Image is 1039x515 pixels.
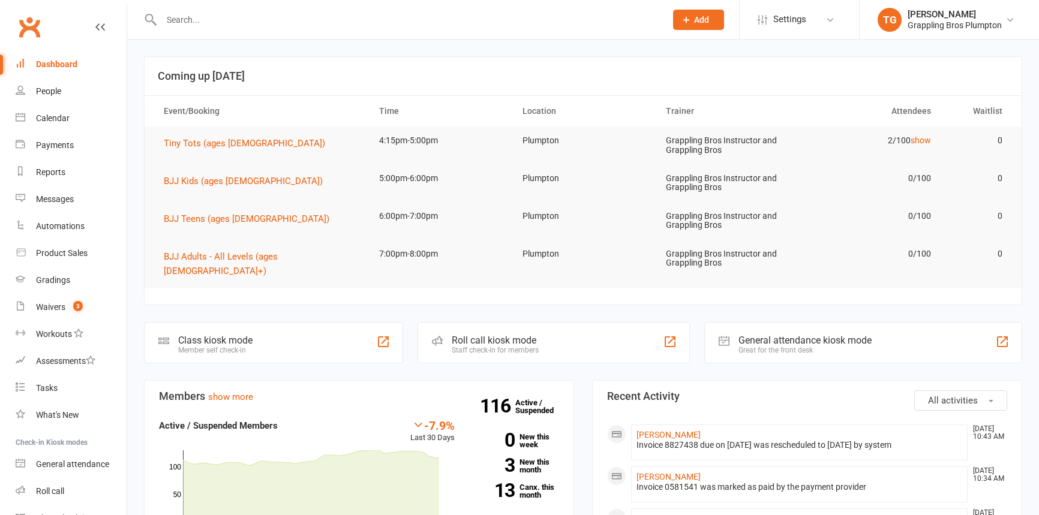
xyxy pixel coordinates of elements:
[607,390,1007,402] h3: Recent Activity
[159,390,559,402] h3: Members
[36,486,64,496] div: Roll call
[159,420,278,431] strong: Active / Suspended Members
[36,329,72,339] div: Workouts
[14,12,44,42] a: Clubworx
[164,213,329,224] span: BJJ Teens (ages [DEMOGRAPHIC_DATA])
[942,96,1014,127] th: Waitlist
[16,478,127,505] a: Roll call
[16,267,127,294] a: Gradings
[515,390,568,423] a: 116Active / Suspended
[798,164,942,192] td: 0/100
[512,127,655,155] td: Plumpton
[368,164,512,192] td: 5:00pm-6:00pm
[773,6,806,33] span: Settings
[36,221,85,231] div: Automations
[16,348,127,375] a: Assessments
[473,481,515,499] strong: 13
[655,96,798,127] th: Trainer
[452,346,539,354] div: Staff check-in for members
[16,51,127,78] a: Dashboard
[738,335,872,346] div: General attendance kiosk mode
[636,440,962,450] div: Invoice 8827438 due on [DATE] was rescheduled to [DATE] by system
[928,395,978,406] span: All activities
[636,482,962,492] div: Invoice 0581541 was marked as paid by the payment provider
[942,202,1014,230] td: 0
[158,11,657,28] input: Search...
[655,240,798,278] td: Grappling Bros Instructor and Grappling Bros
[16,105,127,132] a: Calendar
[967,425,1007,441] time: [DATE] 10:43 AM
[16,186,127,213] a: Messages
[942,164,1014,192] td: 0
[967,467,1007,483] time: [DATE] 10:34 AM
[798,240,942,268] td: 0/100
[164,174,331,188] button: BJJ Kids (ages [DEMOGRAPHIC_DATA])
[368,202,512,230] td: 6:00pm-7:00pm
[36,194,74,204] div: Messages
[16,159,127,186] a: Reports
[36,410,79,420] div: What's New
[914,390,1007,411] button: All activities
[36,248,88,258] div: Product Sales
[16,78,127,105] a: People
[164,251,278,276] span: BJJ Adults - All Levels (ages [DEMOGRAPHIC_DATA]+)
[164,138,325,149] span: Tiny Tots (ages [DEMOGRAPHIC_DATA])
[178,346,253,354] div: Member self check-in
[36,59,77,69] div: Dashboard
[158,70,1008,82] h3: Coming up [DATE]
[473,433,559,448] a: 0New this week
[16,402,127,429] a: What's New
[911,135,931,145] a: show
[16,294,127,321] a: Waivers 3
[673,10,724,30] button: Add
[410,418,455,432] div: -7.9%
[655,202,798,240] td: Grappling Bros Instructor and Grappling Bros
[153,96,368,127] th: Event/Booking
[208,391,253,402] a: show more
[636,472,701,481] a: [PERSON_NAME]
[512,202,655,230] td: Plumpton
[878,8,902,32] div: TG
[694,15,709,25] span: Add
[738,346,872,354] div: Great for the front desk
[452,335,539,346] div: Roll call kiosk mode
[36,383,58,393] div: Tasks
[36,167,65,177] div: Reports
[164,176,323,186] span: BJJ Kids (ages [DEMOGRAPHIC_DATA])
[16,213,127,240] a: Automations
[655,127,798,164] td: Grappling Bros Instructor and Grappling Bros
[512,96,655,127] th: Location
[480,397,515,415] strong: 116
[164,249,358,278] button: BJJ Adults - All Levels (ages [DEMOGRAPHIC_DATA]+)
[942,240,1014,268] td: 0
[908,20,1002,31] div: Grappling Bros Plumpton
[36,275,70,285] div: Gradings
[655,164,798,202] td: Grappling Bros Instructor and Grappling Bros
[942,127,1014,155] td: 0
[636,430,701,439] a: [PERSON_NAME]
[16,451,127,478] a: General attendance kiosk mode
[36,302,65,312] div: Waivers
[16,240,127,267] a: Product Sales
[473,458,559,474] a: 3New this month
[798,202,942,230] td: 0/100
[16,321,127,348] a: Workouts
[473,431,515,449] strong: 0
[178,335,253,346] div: Class kiosk mode
[36,86,61,96] div: People
[368,96,512,127] th: Time
[36,459,109,469] div: General attendance
[36,140,74,150] div: Payments
[16,132,127,159] a: Payments
[908,9,1002,20] div: [PERSON_NAME]
[164,212,338,226] button: BJJ Teens (ages [DEMOGRAPHIC_DATA])
[16,375,127,402] a: Tasks
[798,127,942,155] td: 2/100
[73,301,83,311] span: 3
[798,96,942,127] th: Attendees
[512,164,655,192] td: Plumpton
[473,483,559,499] a: 13Canx. this month
[164,136,334,150] button: Tiny Tots (ages [DEMOGRAPHIC_DATA])
[410,418,455,444] div: Last 30 Days
[368,127,512,155] td: 4:15pm-5:00pm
